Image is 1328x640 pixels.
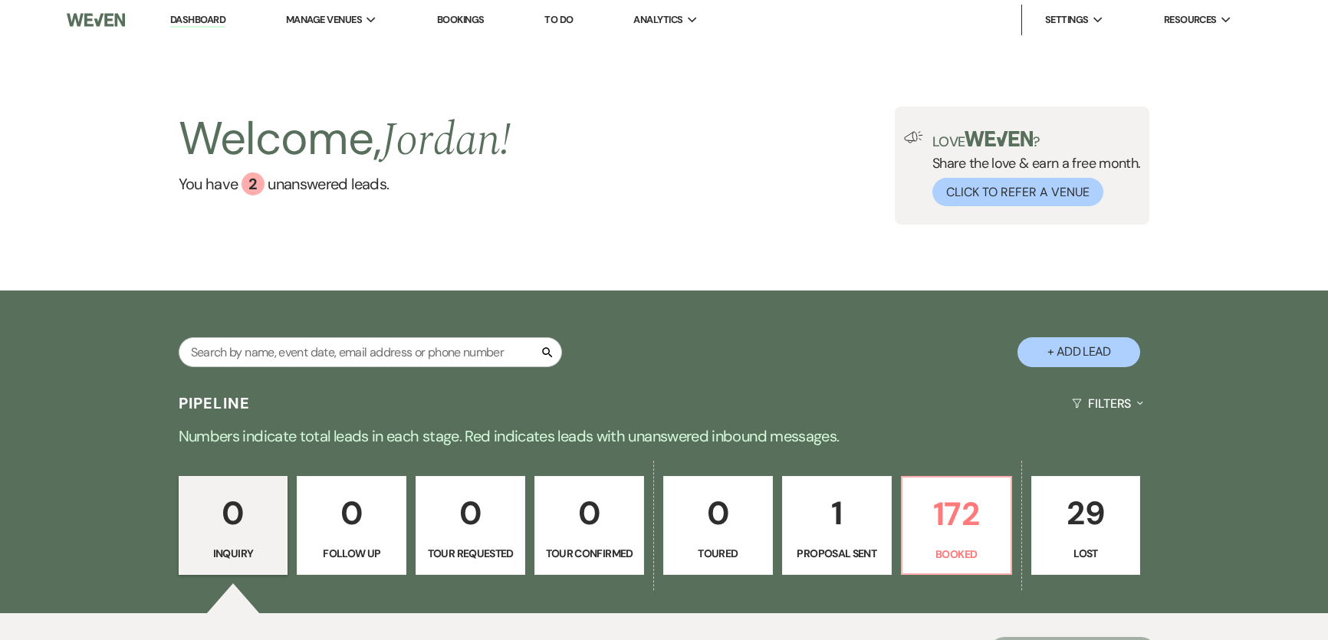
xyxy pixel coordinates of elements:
[1041,545,1131,562] p: Lost
[179,107,511,172] h2: Welcome,
[179,392,251,414] h3: Pipeline
[189,487,278,539] p: 0
[932,178,1103,206] button: Click to Refer a Venue
[544,13,573,26] a: To Do
[286,12,362,28] span: Manage Venues
[426,545,515,562] p: Tour Requested
[673,545,763,562] p: Toured
[426,487,515,539] p: 0
[189,545,278,562] p: Inquiry
[179,172,511,195] a: You have 2 unanswered leads.
[381,105,511,176] span: Jordan !
[242,172,265,195] div: 2
[307,545,396,562] p: Follow Up
[1045,12,1089,28] span: Settings
[1066,383,1149,424] button: Filters
[904,131,923,143] img: loud-speaker-illustration.svg
[1031,476,1141,576] a: 29Lost
[534,476,644,576] a: 0Tour Confirmed
[792,545,882,562] p: Proposal Sent
[1017,337,1140,367] button: + Add Lead
[782,476,892,576] a: 1Proposal Sent
[170,13,225,28] a: Dashboard
[792,487,882,539] p: 1
[112,424,1216,448] p: Numbers indicate total leads in each stage. Red indicates leads with unanswered inbound messages.
[179,476,288,576] a: 0Inquiry
[673,487,763,539] p: 0
[1041,487,1131,539] p: 29
[932,131,1141,149] p: Love ?
[633,12,682,28] span: Analytics
[1164,12,1217,28] span: Resources
[544,545,634,562] p: Tour Confirmed
[179,337,562,367] input: Search by name, event date, email address or phone number
[901,476,1012,576] a: 172Booked
[416,476,525,576] a: 0Tour Requested
[297,476,406,576] a: 0Follow Up
[912,546,1001,563] p: Booked
[67,4,125,36] img: Weven Logo
[663,476,773,576] a: 0Toured
[544,487,634,539] p: 0
[437,13,485,26] a: Bookings
[965,131,1033,146] img: weven-logo-green.svg
[923,131,1141,206] div: Share the love & earn a free month.
[912,488,1001,540] p: 172
[307,487,396,539] p: 0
